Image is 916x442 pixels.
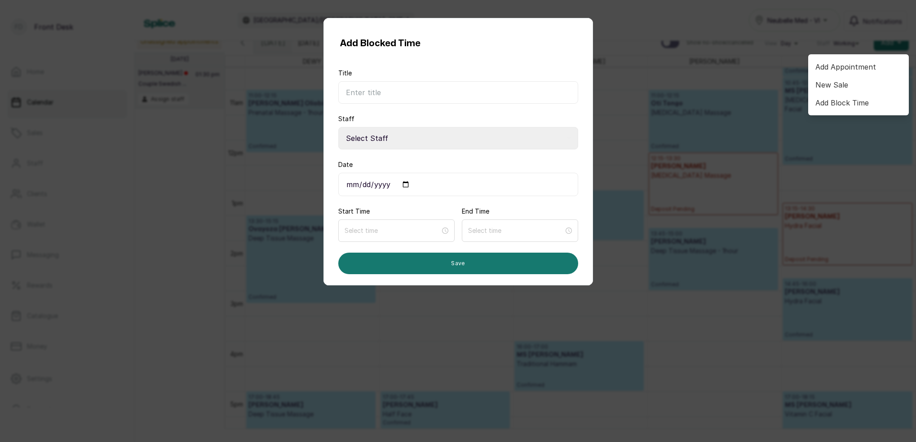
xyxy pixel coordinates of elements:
[338,160,353,169] label: Date
[338,173,578,196] input: DD/MM/YY
[345,226,440,236] input: Select time
[338,69,352,78] label: Title
[338,207,370,216] label: Start Time
[462,207,489,216] label: End Time
[338,81,578,104] input: Enter title
[815,97,902,108] span: Add Block Time
[815,61,902,72] span: Add Appointment
[815,79,902,90] span: New Sale
[338,253,578,274] button: Save
[340,36,420,51] h1: Add Blocked Time
[338,114,354,123] label: Staff
[808,54,909,115] div: Add
[468,226,564,236] input: Select time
